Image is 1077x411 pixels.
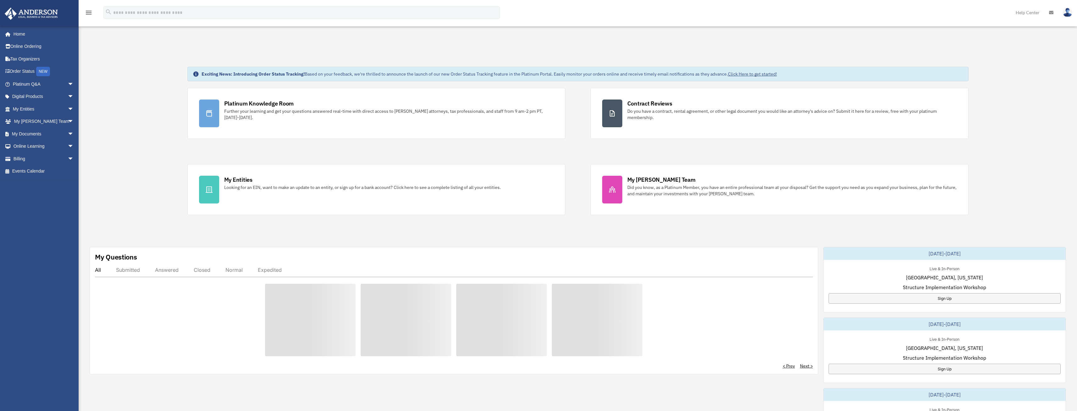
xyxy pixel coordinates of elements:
a: Sign Up [829,364,1061,374]
a: Billingarrow_drop_down [4,152,83,165]
a: < Prev [783,363,795,369]
a: Digital Productsarrow_drop_down [4,90,83,103]
i: menu [85,9,92,16]
a: Online Learningarrow_drop_down [4,140,83,153]
span: [GEOGRAPHIC_DATA], [US_STATE] [906,344,983,352]
a: Tax Organizers [4,53,83,65]
div: Do you have a contract, rental agreement, or other legal document you would like an attorney's ad... [627,108,957,121]
div: My [PERSON_NAME] Team [627,176,696,184]
div: Live & In-Person [924,265,964,271]
a: My Entitiesarrow_drop_down [4,103,83,115]
span: arrow_drop_down [68,128,80,140]
a: My [PERSON_NAME] Teamarrow_drop_down [4,115,83,128]
span: arrow_drop_down [68,103,80,116]
span: arrow_drop_down [68,115,80,128]
span: Structure Implementation Workshop [903,283,986,291]
a: Contract Reviews Do you have a contract, rental agreement, or other legal document you would like... [591,88,969,139]
div: Further your learning and get your questions answered real-time with direct access to [PERSON_NAM... [224,108,554,121]
a: Order StatusNEW [4,65,83,78]
div: Closed [194,267,210,273]
div: Did you know, as a Platinum Member, you have an entire professional team at your disposal? Get th... [627,184,957,197]
a: My Documentsarrow_drop_down [4,128,83,140]
div: Submitted [116,267,140,273]
div: [DATE]-[DATE] [824,388,1066,401]
div: Looking for an EIN, want to make an update to an entity, or sign up for a bank account? Click her... [224,184,501,191]
div: Based on your feedback, we're thrilled to announce the launch of our new Order Status Tracking fe... [202,71,777,77]
a: Home [4,28,80,40]
a: Online Ordering [4,40,83,53]
span: [GEOGRAPHIC_DATA], [US_STATE] [906,274,983,281]
div: My Entities [224,176,253,184]
a: Click Here to get started! [728,71,777,77]
strong: Exciting News: Introducing Order Status Tracking! [202,71,305,77]
a: Events Calendar [4,165,83,178]
span: arrow_drop_down [68,90,80,103]
span: arrow_drop_down [68,78,80,91]
div: Live & In-Person [924,335,964,342]
a: menu [85,11,92,16]
a: Platinum Q&Aarrow_drop_down [4,78,83,90]
div: My Questions [95,252,137,262]
a: My [PERSON_NAME] Team Did you know, as a Platinum Member, you have an entire professional team at... [591,164,969,215]
div: [DATE]-[DATE] [824,247,1066,260]
div: Contract Reviews [627,100,672,107]
span: arrow_drop_down [68,140,80,153]
div: Expedited [258,267,282,273]
div: [DATE]-[DATE] [824,318,1066,330]
a: Sign Up [829,293,1061,304]
span: arrow_drop_down [68,152,80,165]
a: Next > [800,363,813,369]
div: Normal [225,267,243,273]
a: Platinum Knowledge Room Further your learning and get your questions answered real-time with dire... [187,88,565,139]
div: Platinum Knowledge Room [224,100,294,107]
a: My Entities Looking for an EIN, want to make an update to an entity, or sign up for a bank accoun... [187,164,565,215]
i: search [105,9,112,15]
div: Answered [155,267,179,273]
div: NEW [36,67,50,76]
img: Anderson Advisors Platinum Portal [3,8,60,20]
div: All [95,267,101,273]
span: Structure Implementation Workshop [903,354,986,362]
img: User Pic [1063,8,1072,17]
